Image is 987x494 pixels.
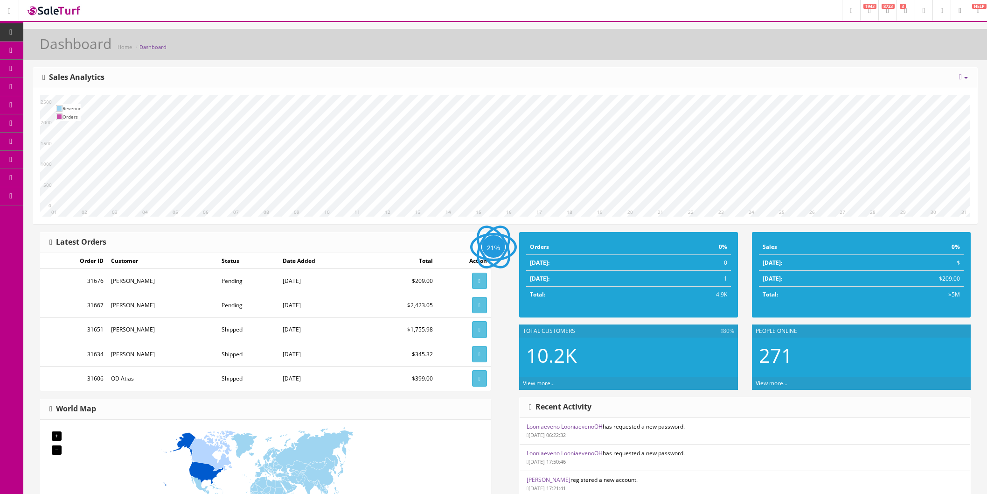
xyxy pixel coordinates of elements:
td: $345.32 [365,342,437,366]
td: [PERSON_NAME] [107,269,218,293]
td: Pending [218,293,279,318]
td: Orders [526,239,647,255]
td: $399.00 [365,366,437,390]
h3: Recent Activity [529,403,591,411]
td: 31634 [40,342,107,366]
div: Total Customers [519,325,738,338]
td: Shipped [218,366,279,390]
div: − [52,445,62,455]
td: Status [218,253,279,269]
span: 3 [900,4,906,9]
div: + [52,431,62,441]
a: View more... [523,379,555,387]
span: 1943 [863,4,876,9]
td: 0 [647,255,731,271]
td: Action [437,253,491,269]
td: 0% [647,239,731,255]
td: Shipped [218,342,279,366]
a: View more... [756,379,787,387]
td: [PERSON_NAME] [107,293,218,318]
td: $2,423.05 [365,293,437,318]
a: [PERSON_NAME] [527,476,570,484]
td: Order ID [40,253,107,269]
td: Pending [218,269,279,293]
span: HELP [972,4,987,9]
strong: [DATE]: [530,275,549,282]
span: 80% [721,327,734,335]
small: [DATE] 17:21:41 [527,485,566,492]
td: [DATE] [279,269,365,293]
td: $209.00 [859,271,964,287]
h2: 271 [759,345,964,366]
h2: 10.2K [526,345,731,366]
td: 31667 [40,293,107,318]
h3: Latest Orders [49,238,106,247]
td: [DATE] [279,318,365,342]
td: Sales [759,239,859,255]
strong: [DATE]: [530,259,549,267]
td: 0% [859,239,964,255]
h1: Dashboard [40,36,111,51]
td: [DATE] [279,342,365,366]
td: $1,755.98 [365,318,437,342]
span: 8723 [882,4,895,9]
h3: Sales Analytics [42,73,104,82]
img: SaleTurf [26,4,82,17]
td: [PERSON_NAME] [107,342,218,366]
small: [DATE] 06:22:32 [527,431,566,438]
td: OD Atias [107,366,218,390]
td: 4.9K [647,287,731,303]
td: [PERSON_NAME] [107,318,218,342]
td: $209.00 [365,269,437,293]
td: 1 [647,271,731,287]
td: Orders [63,113,82,121]
small: [DATE] 17:50:46 [527,458,566,465]
a: Looniaeveno LooniaevenoOH [527,449,603,457]
td: Date Added [279,253,365,269]
div: People Online [752,325,971,338]
td: [DATE] [279,366,365,390]
td: $ [859,255,964,271]
td: $5M [859,287,964,303]
td: Revenue [63,104,82,113]
strong: [DATE]: [763,275,782,282]
td: 31676 [40,269,107,293]
a: Dashboard [139,43,167,50]
strong: Total: [763,290,778,298]
li: has requested a new password. [520,418,970,445]
a: Home [118,43,132,50]
a: Looniaeveno LooniaevenoOH [527,423,603,430]
td: [DATE] [279,293,365,318]
td: Customer [107,253,218,269]
strong: [DATE]: [763,259,782,267]
li: has requested a new password. [520,444,970,471]
strong: Total: [530,290,545,298]
td: Total [365,253,437,269]
h3: World Map [49,405,96,413]
td: Shipped [218,318,279,342]
td: 31651 [40,318,107,342]
td: 31606 [40,366,107,390]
